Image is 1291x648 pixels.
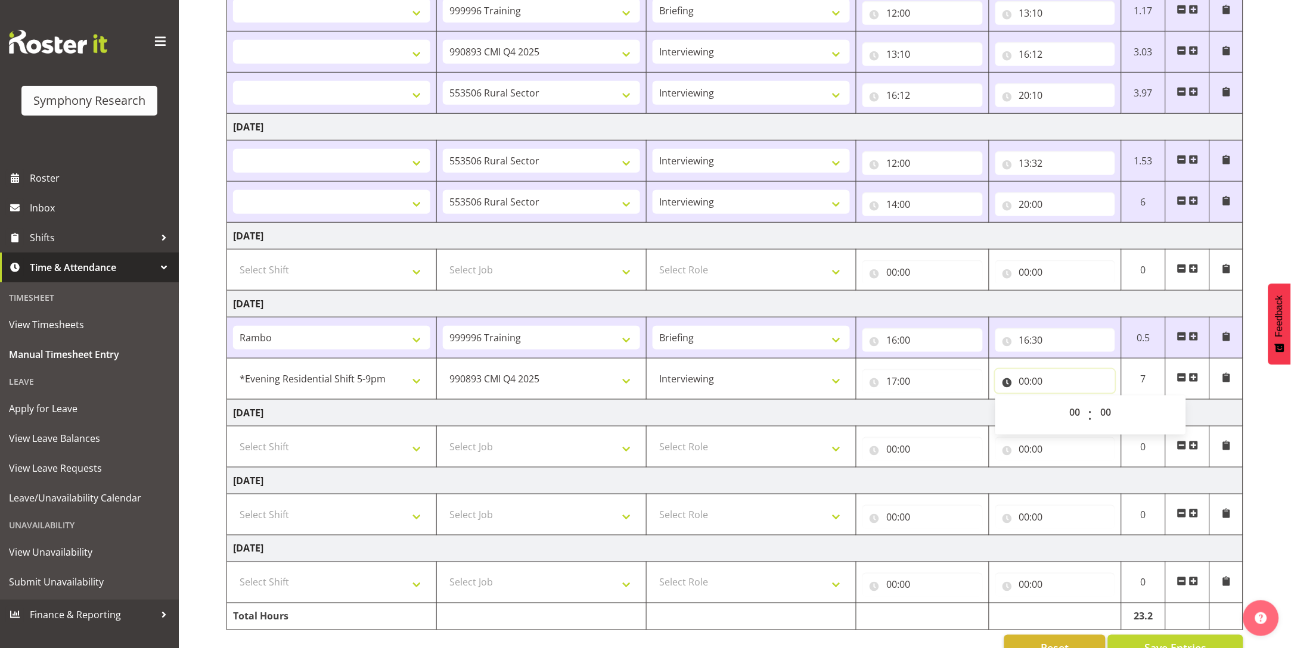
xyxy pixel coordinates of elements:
td: 3.97 [1122,73,1166,114]
img: Rosterit website logo [9,30,107,54]
input: Click to select... [995,260,1115,284]
input: Click to select... [995,83,1115,107]
span: Apply for Leave [9,400,170,418]
td: 23.2 [1122,603,1166,630]
td: 7 [1122,359,1166,400]
a: View Timesheets [3,310,176,339]
input: Click to select... [995,573,1115,597]
input: Click to select... [862,1,982,25]
a: Submit Unavailability [3,567,176,597]
input: Click to select... [862,505,982,529]
input: Click to select... [862,328,982,352]
a: View Unavailability [3,537,176,567]
input: Click to select... [862,573,982,597]
input: Click to select... [995,369,1115,393]
span: View Leave Balances [9,429,170,447]
span: Manual Timesheet Entry [9,345,170,363]
div: Timesheet [3,285,176,310]
td: Total Hours [227,603,437,630]
td: [DATE] [227,400,1243,426]
a: Leave/Unavailability Calendar [3,483,176,513]
input: Click to select... [862,369,982,393]
button: Feedback - Show survey [1268,283,1291,364]
a: View Leave Requests [3,453,176,483]
span: Inbox [30,199,173,217]
span: View Timesheets [9,316,170,334]
td: 0 [1122,494,1166,535]
input: Click to select... [995,42,1115,66]
td: [DATE] [227,114,1243,141]
span: Leave/Unavailability Calendar [9,489,170,507]
td: 1.53 [1122,141,1166,182]
span: View Unavailability [9,543,170,561]
a: Manual Timesheet Entry [3,339,176,369]
input: Click to select... [995,151,1115,175]
input: Click to select... [995,505,1115,529]
span: Roster [30,169,173,187]
span: Shifts [30,229,155,247]
a: Apply for Leave [3,394,176,423]
div: Unavailability [3,513,176,537]
a: View Leave Balances [3,423,176,453]
span: Time & Attendance [30,258,155,276]
td: [DATE] [227,535,1243,562]
td: 0 [1122,426,1166,468]
td: [DATE] [227,223,1243,250]
input: Click to select... [995,1,1115,25]
div: Symphony Research [33,92,145,110]
div: Leave [3,369,176,394]
td: 0 [1122,250,1166,291]
td: 0 [1122,562,1166,603]
input: Click to select... [862,42,982,66]
span: Feedback [1274,295,1285,337]
input: Click to select... [862,260,982,284]
input: Click to select... [995,328,1115,352]
span: : [1088,400,1093,430]
input: Click to select... [862,83,982,107]
td: 6 [1122,182,1166,223]
span: Finance & Reporting [30,606,155,624]
td: [DATE] [227,291,1243,317]
input: Click to select... [995,192,1115,216]
td: 0.5 [1122,317,1166,359]
span: Submit Unavailability [9,573,170,591]
input: Click to select... [995,437,1115,461]
span: View Leave Requests [9,459,170,477]
img: help-xxl-2.png [1255,612,1267,624]
input: Click to select... [862,151,982,175]
td: 3.03 [1122,32,1166,73]
input: Click to select... [862,192,982,216]
input: Click to select... [862,437,982,461]
td: [DATE] [227,468,1243,494]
